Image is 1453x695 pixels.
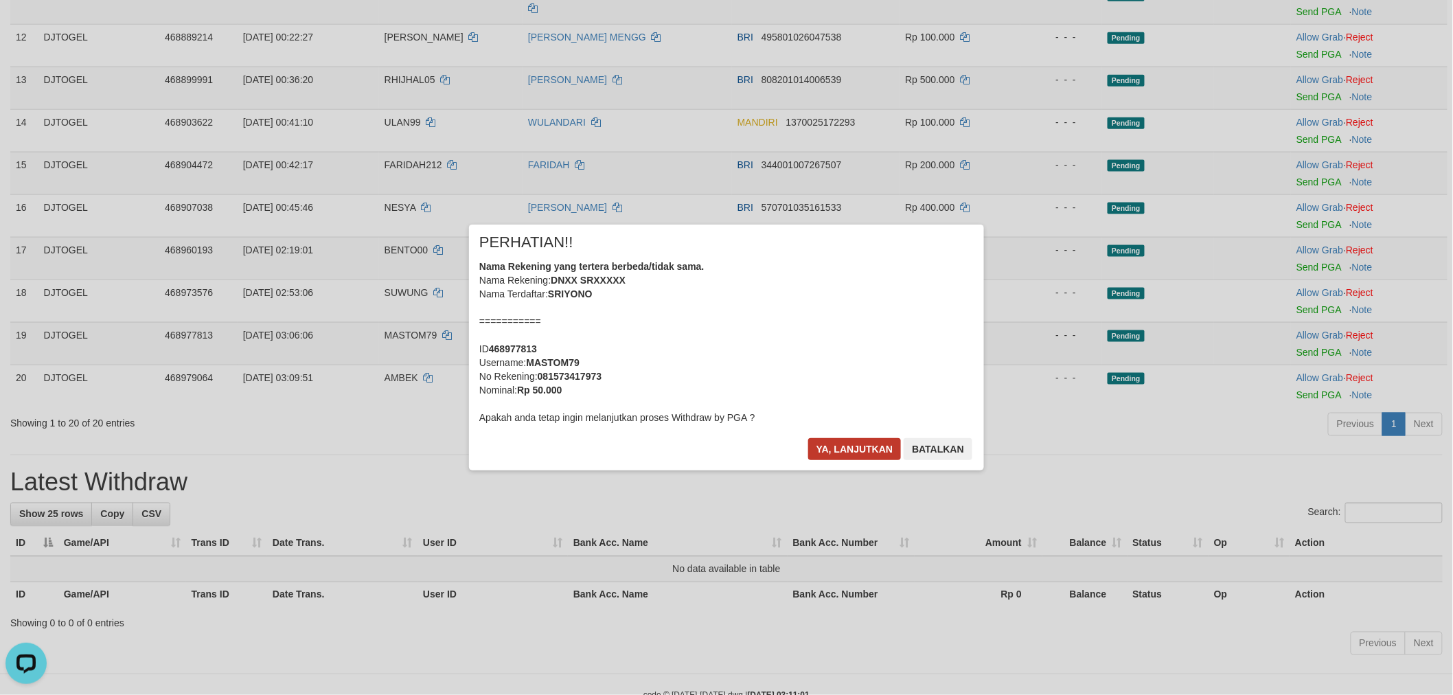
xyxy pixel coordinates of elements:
b: 468977813 [489,343,537,354]
button: Ya, lanjutkan [808,438,902,460]
button: Open LiveChat chat widget [5,5,47,47]
div: Nama Rekening: Nama Terdaftar: =========== ID Username: No Rekening: Nominal: Apakah anda tetap i... [479,260,974,424]
b: Rp 50.000 [517,385,562,396]
b: SRIYONO [548,288,593,299]
span: PERHATIAN!! [479,236,573,249]
button: Batalkan [904,438,972,460]
b: 081573417973 [538,371,602,382]
b: DNXX SRXXXXX [551,275,626,286]
b: MASTOM79 [526,357,580,368]
b: Nama Rekening yang tertera berbeda/tidak sama. [479,261,705,272]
